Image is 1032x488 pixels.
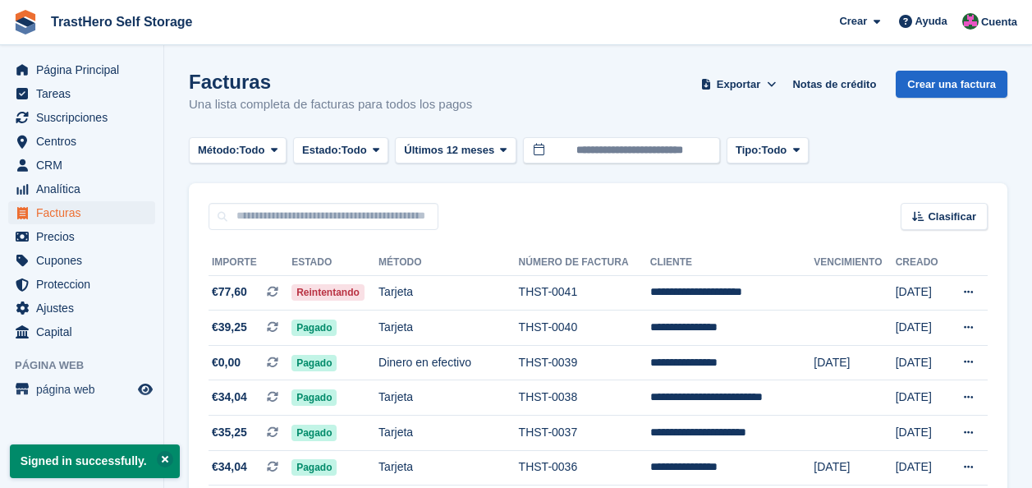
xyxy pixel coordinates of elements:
span: Suscripciones [36,106,135,129]
span: Precios [36,225,135,248]
span: Ajustes [36,297,135,320]
span: Centros [36,130,135,153]
span: Tipo: [736,142,762,159]
a: menu [8,320,155,343]
span: Reintentando [291,284,365,301]
span: Pagado [291,320,337,336]
a: menu [8,106,155,129]
th: Cliente [650,250,814,276]
span: Pagado [291,425,337,441]
button: Tipo: Todo [727,137,809,164]
span: Todo [761,142,787,159]
span: Estado: [302,142,342,159]
td: Tarjeta [378,311,519,346]
a: Notas de crédito [786,71,883,98]
span: Ayuda [915,13,947,30]
td: Dinero en efectivo [378,345,519,380]
td: [DATE] [896,380,947,416]
span: €39,25 [212,319,247,336]
span: Exportar [717,76,760,93]
a: menu [8,201,155,224]
td: [DATE] [896,311,947,346]
th: Vencimiento [814,250,895,276]
td: [DATE] [896,345,947,380]
span: Pagado [291,459,337,476]
a: menu [8,58,155,81]
span: Página Principal [36,58,135,81]
a: menu [8,154,155,177]
td: THST-0038 [519,380,650,416]
span: €0,00 [212,354,241,371]
a: menu [8,130,155,153]
td: THST-0041 [519,275,650,311]
td: THST-0040 [519,311,650,346]
span: Todo [240,142,265,159]
td: Tarjeta [378,380,519,416]
span: Capital [36,320,135,343]
span: Método: [198,142,240,159]
span: Clasificar [928,209,976,225]
td: Tarjeta [378,450,519,486]
th: Número de factura [519,250,650,276]
p: Signed in successfully. [10,444,180,478]
span: Cupones [36,249,135,272]
button: Últimos 12 meses [395,137,516,164]
a: menu [8,249,155,272]
td: [DATE] [896,275,947,311]
th: Creado [896,250,947,276]
a: menú [8,378,155,401]
a: menu [8,82,155,105]
img: stora-icon-8386f47178a22dfd0bd8f6a31ec36ba5ce8667c1dd55bd0f319d3a0aa187defe.svg [13,10,38,35]
span: Cuenta [981,14,1017,30]
td: [DATE] [896,450,947,486]
td: THST-0037 [519,416,650,451]
a: menu [8,297,155,320]
a: menu [8,273,155,296]
td: THST-0036 [519,450,650,486]
span: Últimos 12 meses [404,142,494,159]
th: Importe [209,250,291,276]
a: menu [8,177,155,200]
span: Pagado [291,389,337,406]
td: Tarjeta [378,275,519,311]
td: [DATE] [896,416,947,451]
span: Todo [342,142,367,159]
span: Facturas [36,201,135,224]
span: €34,04 [212,458,247,476]
td: [DATE] [814,345,895,380]
th: Estado [291,250,378,276]
button: Exportar [698,71,780,98]
img: Marua Grioui [962,13,979,30]
span: Pagado [291,355,337,371]
td: [DATE] [814,450,895,486]
span: Crear [839,13,867,30]
span: Página web [15,357,163,374]
td: THST-0039 [519,345,650,380]
a: Crear una factura [896,71,1007,98]
span: €77,60 [212,283,247,301]
p: Una lista completa de facturas para todos los pagos [189,95,472,114]
span: página web [36,378,135,401]
span: Tareas [36,82,135,105]
span: CRM [36,154,135,177]
span: €34,04 [212,389,247,406]
a: TrastHero Self Storage [44,8,200,35]
button: Método: Todo [189,137,287,164]
a: menu [8,225,155,248]
span: Analítica [36,177,135,200]
td: Tarjeta [378,416,519,451]
h1: Facturas [189,71,472,93]
span: €35,25 [212,424,247,441]
th: Método [378,250,519,276]
a: Vista previa de la tienda [135,380,155,399]
button: Estado: Todo [293,137,388,164]
span: Proteccion [36,273,135,296]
